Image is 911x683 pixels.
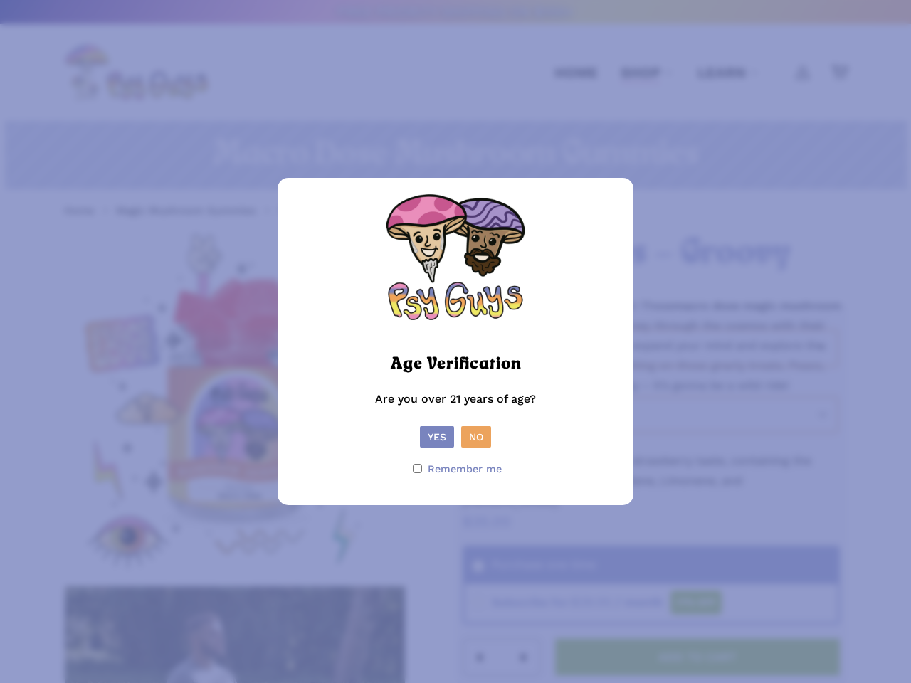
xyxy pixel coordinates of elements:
button: Yes [420,426,454,448]
h2: Age Verification [391,352,521,378]
img: Psy Guys Logo [384,192,527,334]
button: No [461,426,491,448]
span: Remember me [428,459,502,479]
input: Remember me [413,464,422,473]
p: Are you over 21 years of age? [292,389,619,426]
